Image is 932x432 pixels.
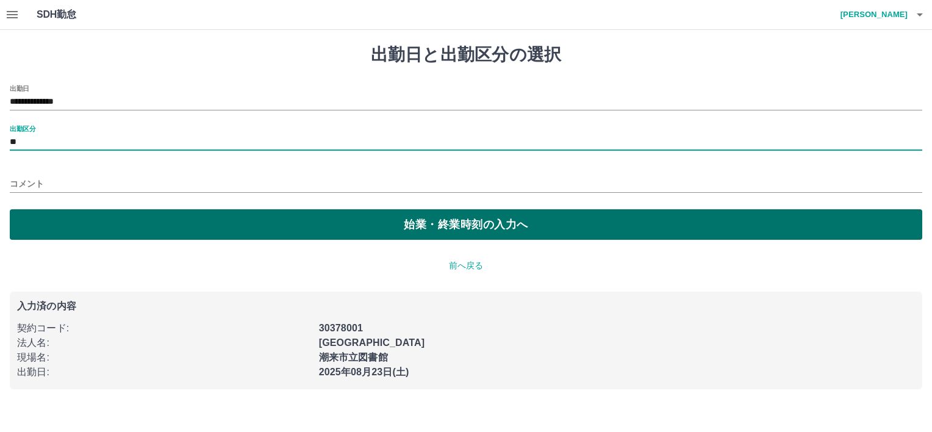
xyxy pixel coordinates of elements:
p: 現場名 : [17,350,312,365]
p: 法人名 : [17,336,312,350]
label: 出勤日 [10,84,29,93]
h1: 出勤日と出勤区分の選択 [10,45,922,65]
p: 前へ戻る [10,259,922,272]
label: 出勤区分 [10,124,35,133]
b: [GEOGRAPHIC_DATA] [319,337,425,348]
button: 始業・終業時刻の入力へ [10,209,922,240]
b: 潮来市立図書館 [319,352,388,362]
b: 2025年08月23日(土) [319,367,409,377]
p: 出勤日 : [17,365,312,380]
b: 30378001 [319,323,363,333]
p: 契約コード : [17,321,312,336]
p: 入力済の内容 [17,301,915,311]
